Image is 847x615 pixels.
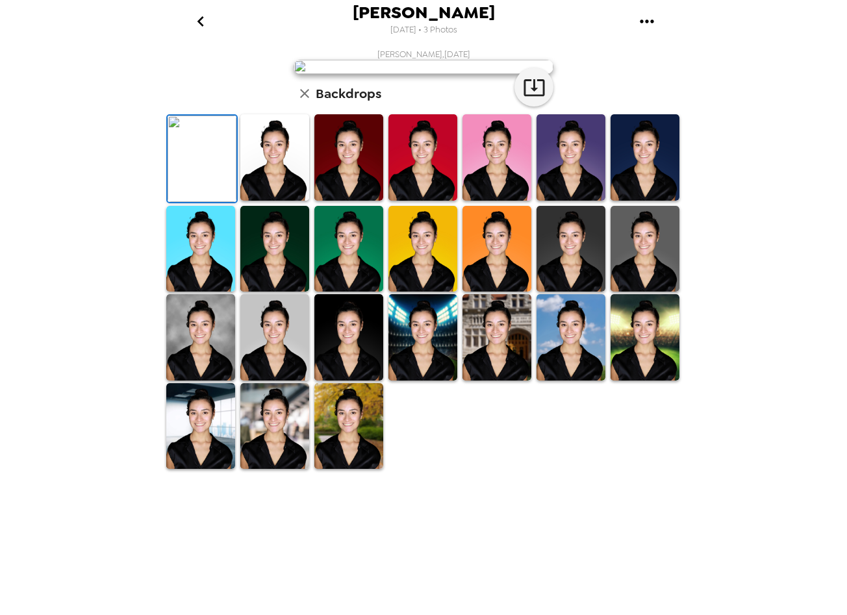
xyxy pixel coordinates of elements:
[168,116,236,202] img: Original
[390,21,457,39] span: [DATE] • 3 Photos
[294,60,553,74] img: user
[377,49,470,60] span: [PERSON_NAME] , [DATE]
[316,83,381,104] h6: Backdrops
[353,4,495,21] span: [PERSON_NAME]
